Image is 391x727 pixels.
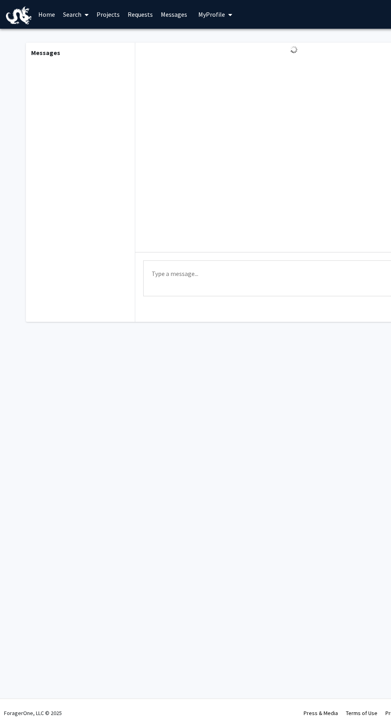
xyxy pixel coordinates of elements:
a: Requests [124,0,157,28]
a: Terms of Use [346,709,377,717]
span: My Profile [198,10,225,18]
b: Messages [31,49,60,57]
a: Press & Media [304,709,338,717]
img: Loading [287,43,301,57]
a: Projects [93,0,124,28]
a: Home [34,0,59,28]
a: Messages [157,0,191,28]
a: Search [59,0,93,28]
img: Drexel University Logo [6,6,32,24]
div: ForagerOne, LLC © 2025 [4,699,62,727]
